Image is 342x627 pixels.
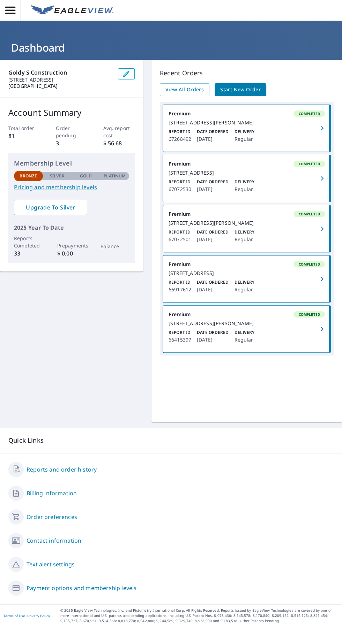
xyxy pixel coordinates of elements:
[27,584,136,592] a: Payment options and membership levels
[169,120,325,126] div: [STREET_ADDRESS][PERSON_NAME]
[169,161,325,167] div: Premium
[8,124,40,132] p: Total order
[197,235,229,244] p: [DATE]
[197,279,229,285] p: Date Ordered
[169,279,191,285] p: Report ID
[197,135,229,143] p: [DATE]
[27,513,77,521] a: Order preferences
[234,329,254,336] p: Delivery
[169,311,325,318] div: Premium
[14,200,87,215] a: Upgrade To Silver
[234,229,254,235] p: Delivery
[56,139,88,147] p: 3
[197,185,229,193] p: [DATE]
[8,40,334,55] h1: Dashboard
[160,83,209,96] a: View All Orders
[56,124,88,139] p: Order pending
[163,306,330,352] a: PremiumCompleted[STREET_ADDRESS][PERSON_NAME]Report ID66415397Date Ordered[DATE]DeliveryRegular
[27,536,81,545] a: Contact information
[14,223,129,232] p: 2025 Year To Date
[234,179,254,185] p: Delivery
[197,285,229,294] p: [DATE]
[27,489,77,497] a: Billing information
[8,68,112,77] p: Goldy S Construction
[160,68,334,78] p: Recent Orders
[163,155,330,202] a: PremiumCompleted[STREET_ADDRESS]Report ID67072530Date Ordered[DATE]DeliveryRegular
[294,111,324,116] span: Completed
[169,285,191,294] p: 66917612
[169,110,325,117] div: Premium
[234,235,254,244] p: Regular
[169,336,191,344] p: 66415397
[215,83,266,96] a: Start New Order
[197,129,229,135] p: Date Ordered
[169,320,325,327] div: [STREET_ADDRESS][PERSON_NAME]
[169,179,191,185] p: Report ID
[163,255,330,302] a: PremiumCompleted[STREET_ADDRESS]Report ID66917612Date Ordered[DATE]DeliveryRegular
[197,336,229,344] p: [DATE]
[163,105,330,152] a: PremiumCompleted[STREET_ADDRESS][PERSON_NAME]Report ID67268492Date Ordered[DATE]DeliveryRegular
[169,329,191,336] p: Report ID
[27,613,50,618] a: Privacy Policy
[197,179,229,185] p: Date Ordered
[101,243,129,250] p: Balance
[31,5,113,16] img: EV Logo
[169,185,191,193] p: 67072530
[197,329,229,336] p: Date Ordered
[294,161,324,166] span: Completed
[169,135,191,143] p: 67268492
[294,212,324,216] span: Completed
[169,129,191,135] p: Report ID
[20,204,82,211] span: Upgrade To Silver
[169,229,191,235] p: Report ID
[14,159,129,168] p: Membership Level
[60,608,339,624] p: © 2025 Eagle View Technologies, Inc. and Pictometry International Corp. All Rights Reserved. Repo...
[234,135,254,143] p: Regular
[14,249,43,258] p: 33
[220,85,261,94] span: Start New Order
[103,139,135,147] p: $ 56.68
[165,85,204,94] span: View All Orders
[294,262,324,267] span: Completed
[169,211,325,217] div: Premium
[14,183,129,191] a: Pricing and membership levels
[80,173,92,179] p: Gold
[57,249,86,258] p: $ 0.00
[234,129,254,135] p: Delivery
[27,560,75,568] a: Text alert settings
[20,173,37,179] p: Bronze
[169,270,325,276] div: [STREET_ADDRESS]
[8,83,112,89] p: [GEOGRAPHIC_DATA]
[169,220,325,226] div: [STREET_ADDRESS][PERSON_NAME]
[3,613,25,618] a: Terms of Use
[3,614,50,618] p: |
[8,77,112,83] p: [STREET_ADDRESS]
[169,170,325,176] div: [STREET_ADDRESS]
[104,173,126,179] p: Platinum
[197,229,229,235] p: Date Ordered
[27,1,118,20] a: EV Logo
[234,336,254,344] p: Regular
[169,261,325,267] div: Premium
[8,106,135,119] p: Account Summary
[234,185,254,193] p: Regular
[8,132,40,140] p: 81
[234,279,254,285] p: Delivery
[50,173,65,179] p: Silver
[57,242,86,249] p: Prepayments
[294,312,324,317] span: Completed
[163,205,330,252] a: PremiumCompleted[STREET_ADDRESS][PERSON_NAME]Report ID67072501Date Ordered[DATE]DeliveryRegular
[27,465,97,474] a: Reports and order history
[8,436,334,445] p: Quick Links
[103,124,135,139] p: Avg. report cost
[234,285,254,294] p: Regular
[14,235,43,249] p: Reports Completed
[169,235,191,244] p: 67072501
